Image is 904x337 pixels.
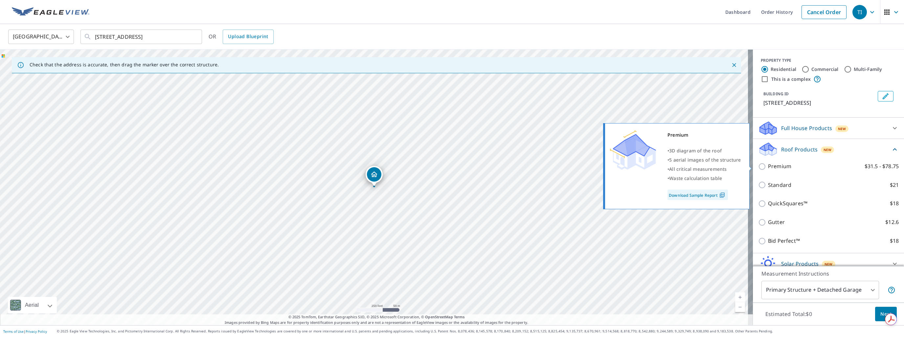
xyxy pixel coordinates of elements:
[8,28,74,46] div: [GEOGRAPHIC_DATA]
[12,7,89,17] img: EV Logo
[761,270,895,278] p: Measurement Instructions
[454,314,465,319] a: Terms
[880,310,892,318] span: Next
[366,166,383,186] div: Dropped pin, building 1, Residential property, 9 Princeville Ln Pinehurst, NC 28374
[768,162,791,170] p: Premium
[781,260,819,268] p: Solar Products
[875,307,897,322] button: Next
[888,286,895,294] span: Your report will include the primary structure and a detached garage if one exists.
[885,218,899,226] p: $12.6
[771,76,811,82] label: This is a complex
[768,218,785,226] p: Gutter
[669,147,722,154] span: 3D diagram of the roof
[768,199,807,208] p: QuickSquares™
[425,314,453,319] a: OpenStreetMap
[811,66,839,73] label: Commercial
[854,66,882,73] label: Multi-Family
[758,120,899,136] div: Full House ProductsNew
[771,66,796,73] label: Residential
[758,142,899,157] div: Roof ProductsNew
[890,181,899,189] p: $21
[288,314,465,320] span: © 2025 TomTom, Earthstar Geographics SIO, © 2025 Microsoft Corporation, ©
[825,261,833,267] span: New
[718,192,727,198] img: Pdf Icon
[8,297,57,313] div: Aerial
[781,146,818,153] p: Roof Products
[209,30,274,44] div: OR
[667,174,741,183] div: •
[763,99,875,107] p: [STREET_ADDRESS]
[667,146,741,155] div: •
[768,237,800,245] p: Bid Perfect™
[781,124,832,132] p: Full House Products
[761,281,879,299] div: Primary Structure + Detached Garage
[852,5,867,19] div: TI
[223,30,273,44] a: Upload Blueprint
[758,256,899,272] div: Solar ProductsNew
[735,302,745,312] a: Current Level 17, Zoom Out
[228,33,268,41] span: Upload Blueprint
[838,126,846,131] span: New
[610,130,656,170] img: Premium
[760,307,817,321] p: Estimated Total: $0
[3,329,47,333] p: |
[730,61,738,69] button: Close
[26,329,47,334] a: Privacy Policy
[57,329,901,334] p: © 2025 Eagle View Technologies, Inc. and Pictometry International Corp. All Rights Reserved. Repo...
[763,91,789,97] p: BUILDING ID
[667,165,741,174] div: •
[667,190,728,200] a: Download Sample Report
[3,329,24,334] a: Terms of Use
[802,5,847,19] a: Cancel Order
[865,162,899,170] p: $31.5 - $78.75
[761,57,896,63] div: PROPERTY TYPE
[669,157,741,163] span: 5 aerial images of the structure
[669,175,722,181] span: Waste calculation table
[667,155,741,165] div: •
[23,297,41,313] div: Aerial
[735,292,745,302] a: Current Level 17, Zoom In
[890,237,899,245] p: $18
[667,130,741,140] div: Premium
[824,147,832,152] span: New
[95,28,189,46] input: Search by address or latitude-longitude
[878,91,893,101] button: Edit building 1
[890,199,899,208] p: $18
[768,181,791,189] p: Standard
[30,62,219,68] p: Check that the address is accurate, then drag the marker over the correct structure.
[669,166,727,172] span: All critical measurements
